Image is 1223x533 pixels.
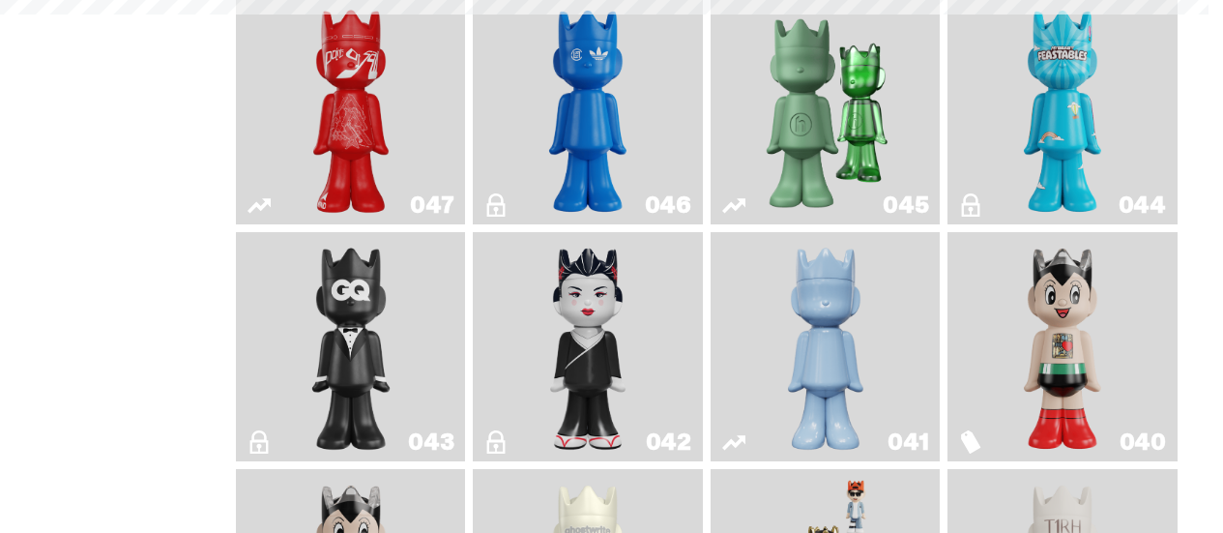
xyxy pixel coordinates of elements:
a: Feastables [959,2,1166,217]
div: 046 [645,193,691,217]
img: Feastables [1016,2,1109,217]
a: Black Tie [248,240,454,455]
div: 040 [1120,430,1166,454]
a: Sei Less [484,240,691,455]
a: Skip [248,2,454,217]
img: Black Tie [305,240,397,455]
img: Sei Less [541,240,634,455]
img: Present [752,2,899,217]
div: 042 [646,430,691,454]
div: 043 [408,430,453,454]
div: 047 [410,193,453,217]
div: 044 [1119,193,1166,217]
a: Schrödinger's ghost: Winter Blue [722,240,929,455]
img: Schrödinger's ghost: Winter Blue [779,240,872,455]
div: 045 [883,193,928,217]
img: ComplexCon HK [541,2,634,217]
div: 041 [888,430,928,454]
a: Astro Boy (Heart) [959,240,1166,455]
a: ComplexCon HK [484,2,691,217]
img: Astro Boy (Heart) [1016,240,1109,455]
img: Skip [305,2,397,217]
a: Present [722,2,929,217]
